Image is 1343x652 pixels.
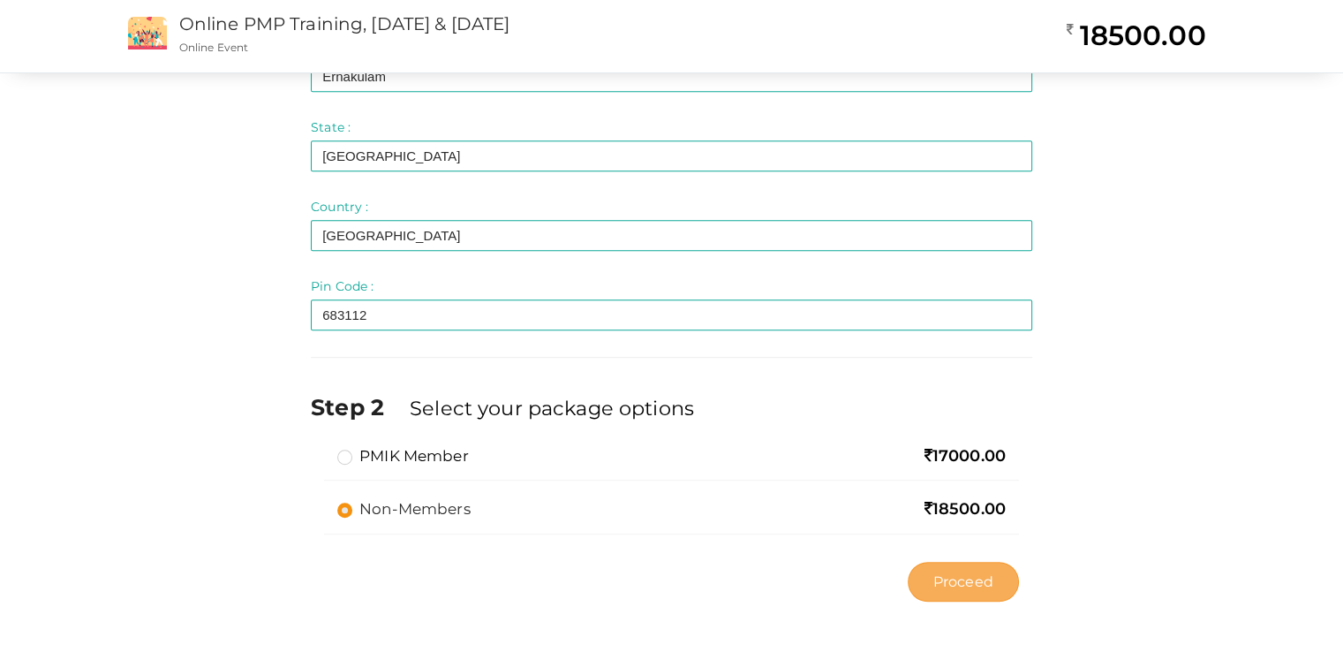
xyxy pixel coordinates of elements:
[311,198,368,216] label: Country :
[179,40,851,55] p: Online Event
[933,572,993,592] span: Proceed
[924,499,1006,519] span: 18500.00
[311,391,406,423] label: Step 2
[1067,18,1205,53] h2: 18500.00
[128,17,167,49] img: event2.png
[311,277,373,295] label: Pin Code :
[410,394,694,422] label: Select your package options
[311,118,351,136] label: State :
[337,498,471,519] label: Non-members
[179,13,510,34] a: Online PMP Training, [DATE] & [DATE]
[908,562,1019,602] button: Proceed
[924,446,1006,466] span: 17000.00
[337,445,469,466] label: PMIK Member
